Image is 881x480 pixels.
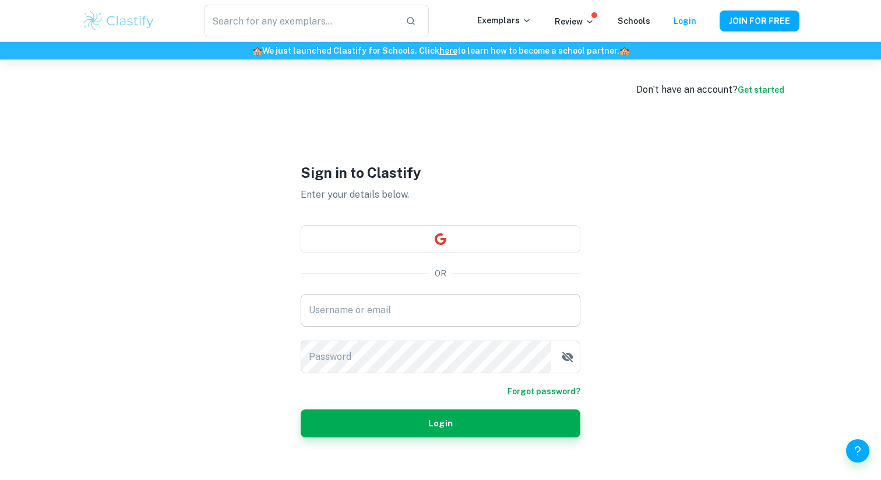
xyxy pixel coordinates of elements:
h1: Sign in to Clastify [301,162,580,183]
a: Login [674,16,696,26]
a: Get started [738,85,784,94]
p: Exemplars [477,14,531,27]
p: OR [435,267,446,280]
a: Schools [618,16,650,26]
span: 🏫 [619,46,629,55]
a: here [439,46,457,55]
button: JOIN FOR FREE [720,10,799,31]
a: Forgot password? [508,385,580,398]
button: Login [301,409,580,437]
button: Help and Feedback [846,439,869,463]
input: Search for any exemplars... [204,5,396,37]
span: 🏫 [252,46,262,55]
p: Review [555,15,594,28]
img: Clastify logo [82,9,156,33]
div: Don’t have an account? [636,83,784,97]
h6: We just launched Clastify for Schools. Click to learn how to become a school partner. [2,44,879,57]
p: Enter your details below. [301,188,580,202]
